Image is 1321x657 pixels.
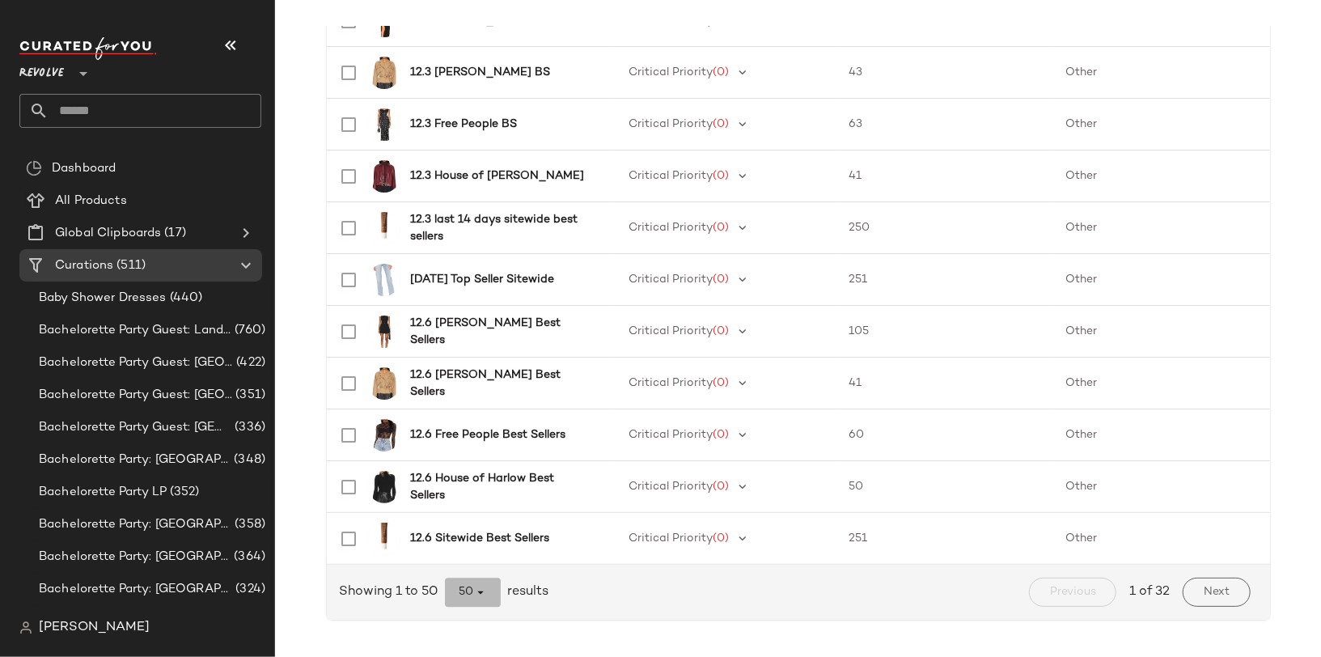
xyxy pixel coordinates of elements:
span: (0) [713,118,730,130]
span: [PERSON_NAME] [39,618,150,638]
span: Critical Priority [629,222,713,234]
span: (0) [713,532,730,545]
img: SUMR-WU67_V1.jpg [368,212,400,244]
td: Other [1052,99,1269,150]
img: HOOF-WK187_V1.jpg [368,471,400,503]
td: Other [1052,358,1269,409]
img: COEL-WO70_V1.jpg [368,367,400,400]
b: 12.3 House of [PERSON_NAME] [410,167,584,184]
span: Bachelorette Party Guest: [GEOGRAPHIC_DATA] [39,418,231,437]
span: Showing 1 to 50 [340,583,445,602]
span: Critical Priority [629,273,713,286]
td: 251 [836,254,1052,306]
td: Other [1052,254,1269,306]
span: 50 [458,585,488,600]
img: svg%3e [19,621,32,634]
img: HOOF-WO182_V1.jpg [368,160,400,193]
button: Next [1183,578,1250,607]
span: results [501,583,548,602]
td: Other [1052,513,1269,565]
img: FREE-WD2661_V1.jpg [368,108,400,141]
span: Critical Priority [629,532,713,545]
img: cfy_white_logo.C9jOOHJF.svg [19,37,157,60]
b: 12.6 [PERSON_NAME] Best Sellers [410,367,591,401]
b: 12.6 [PERSON_NAME] Best Sellers [410,315,591,349]
span: (0) [713,66,730,78]
span: Bachelorette Party Guest: [GEOGRAPHIC_DATA] [39,354,233,372]
td: 60 [836,409,1052,461]
td: 251 [836,513,1052,565]
b: 12.6 Sitewide Best Sellers [410,530,549,547]
span: (0) [713,377,730,389]
img: SUMR-WU67_V1.jpg [368,523,400,555]
td: 41 [836,358,1052,409]
span: Bachelorette Party: [GEOGRAPHIC_DATA] [39,548,231,566]
span: Next [1203,586,1230,599]
span: (440) [167,289,203,307]
span: (422) [233,354,265,372]
img: svg%3e [26,160,42,176]
span: (364) [231,548,265,566]
img: COEL-WO70_V1.jpg [368,57,400,89]
td: 50 [836,461,1052,513]
span: (352) [167,483,200,502]
span: Baby Shower Dresses [39,289,167,307]
b: 12.3 Free People BS [410,116,517,133]
td: Other [1052,47,1269,99]
span: Critical Priority [629,118,713,130]
span: (0) [713,429,730,441]
span: 1 of 32 [1129,583,1170,602]
td: 41 [836,150,1052,202]
span: (336) [231,418,265,437]
span: (348) [231,451,265,469]
td: 63 [836,99,1052,150]
span: Critical Priority [629,170,713,182]
span: Dashboard [52,159,116,178]
b: [DATE] Top Seller Sitewide [410,271,554,288]
img: AGOL-WJ253_V1.jpg [368,264,400,296]
span: Curations [55,256,113,275]
span: Critical Priority [629,481,713,493]
span: (0) [713,170,730,182]
span: Critical Priority [629,377,713,389]
span: Bachelorette Party LP [39,483,167,502]
span: (358) [231,515,265,534]
span: Bachelorette Party Guest: Landing Page [39,321,231,340]
td: 250 [836,202,1052,254]
td: Other [1052,306,1269,358]
span: Bachelorette Party Guest: [GEOGRAPHIC_DATA] [39,386,232,405]
span: Bachelorette Party: [GEOGRAPHIC_DATA] [39,451,231,469]
span: (0) [713,481,730,493]
span: (760) [231,321,265,340]
td: 43 [836,47,1052,99]
span: Critical Priority [629,66,713,78]
span: Bachelorette Party: [GEOGRAPHIC_DATA] [39,515,231,534]
span: (0) [713,325,730,337]
td: Other [1052,150,1269,202]
span: Critical Priority [629,325,713,337]
button: 50 [445,578,501,607]
span: All Products [55,192,127,210]
span: Bachelorette Party: [GEOGRAPHIC_DATA] [39,580,232,599]
span: (17) [161,224,186,243]
img: AMAN-WD2210_V1.jpg [368,316,400,348]
td: 105 [836,306,1052,358]
span: Critical Priority [629,429,713,441]
span: (324) [232,580,265,599]
span: Global Clipboards [55,224,161,243]
b: 12.3 [PERSON_NAME] BS [410,64,550,81]
span: Revolve [19,55,64,84]
span: (351) [232,386,265,405]
td: Other [1052,202,1269,254]
td: Other [1052,461,1269,513]
img: FREE-WS2837_V1.jpg [368,419,400,451]
b: 12.6 Free People Best Sellers [410,426,565,443]
b: 12.6 House of Harlow Best Sellers [410,470,591,504]
span: (0) [713,273,730,286]
span: (511) [113,256,146,275]
td: Other [1052,409,1269,461]
b: 12.3 last 14 days sitewide best sellers [410,211,591,245]
span: (0) [713,222,730,234]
